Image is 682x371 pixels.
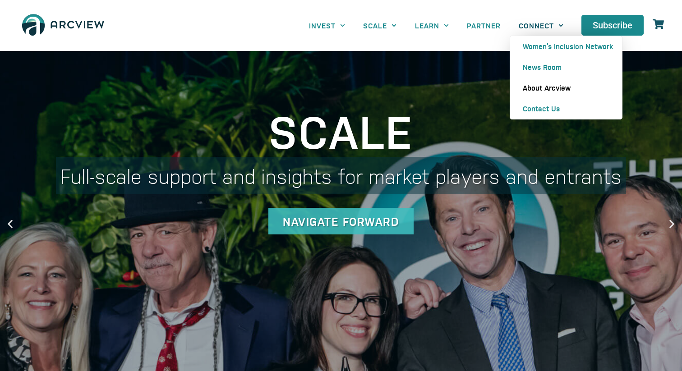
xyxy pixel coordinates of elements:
[510,57,622,78] a: News Room
[593,21,632,30] span: Subscribe
[300,15,572,36] nav: Menu
[510,98,622,119] a: Contact Us
[458,15,510,36] a: PARTNER
[510,78,622,98] a: About Arcview
[406,15,458,36] a: LEARN
[56,157,626,194] div: Full-scale support and insights for market players and entrants
[56,107,626,152] div: Scale
[581,15,644,36] a: Subscribe
[5,218,16,229] div: Previous slide
[18,9,108,42] img: The Arcview Group
[510,15,572,36] a: CONNECT
[510,36,622,119] ul: CONNECT
[300,15,354,36] a: INVEST
[354,15,406,36] a: SCALE
[268,208,414,234] div: Navigate Forward
[510,36,622,57] a: Women’s Inclusion Network
[666,218,677,229] div: Next slide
